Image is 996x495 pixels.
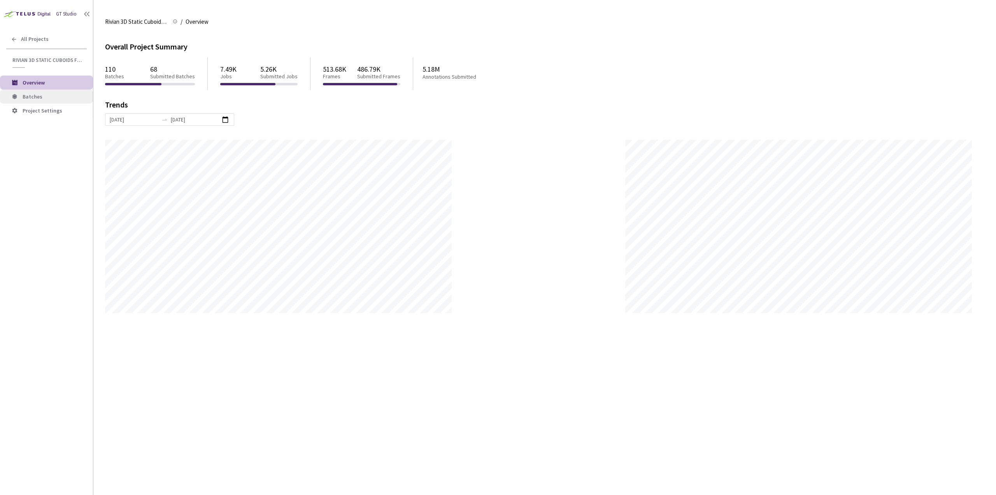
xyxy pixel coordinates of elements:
[260,65,298,73] p: 5.26K
[181,17,182,26] li: /
[12,57,82,63] span: Rivian 3D Static Cuboids fixed[2024-25]
[423,65,507,73] p: 5.18M
[105,73,124,80] p: Batches
[150,65,195,73] p: 68
[220,73,237,80] p: Jobs
[171,115,219,124] input: End date
[423,74,507,80] p: Annotations Submitted
[357,73,400,80] p: Submitted Frames
[56,10,77,18] div: GT Studio
[110,115,158,124] input: Start date
[323,73,346,80] p: Frames
[23,93,42,100] span: Batches
[161,116,168,123] span: swap-right
[21,36,49,42] span: All Projects
[23,107,62,114] span: Project Settings
[105,65,124,73] p: 110
[220,65,237,73] p: 7.49K
[105,101,973,113] div: Trends
[161,116,168,123] span: to
[105,41,984,53] div: Overall Project Summary
[323,65,346,73] p: 513.68K
[150,73,195,80] p: Submitted Batches
[23,79,45,86] span: Overview
[105,17,168,26] span: Rivian 3D Static Cuboids fixed[2024-25]
[357,65,400,73] p: 486.79K
[186,17,209,26] span: Overview
[260,73,298,80] p: Submitted Jobs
